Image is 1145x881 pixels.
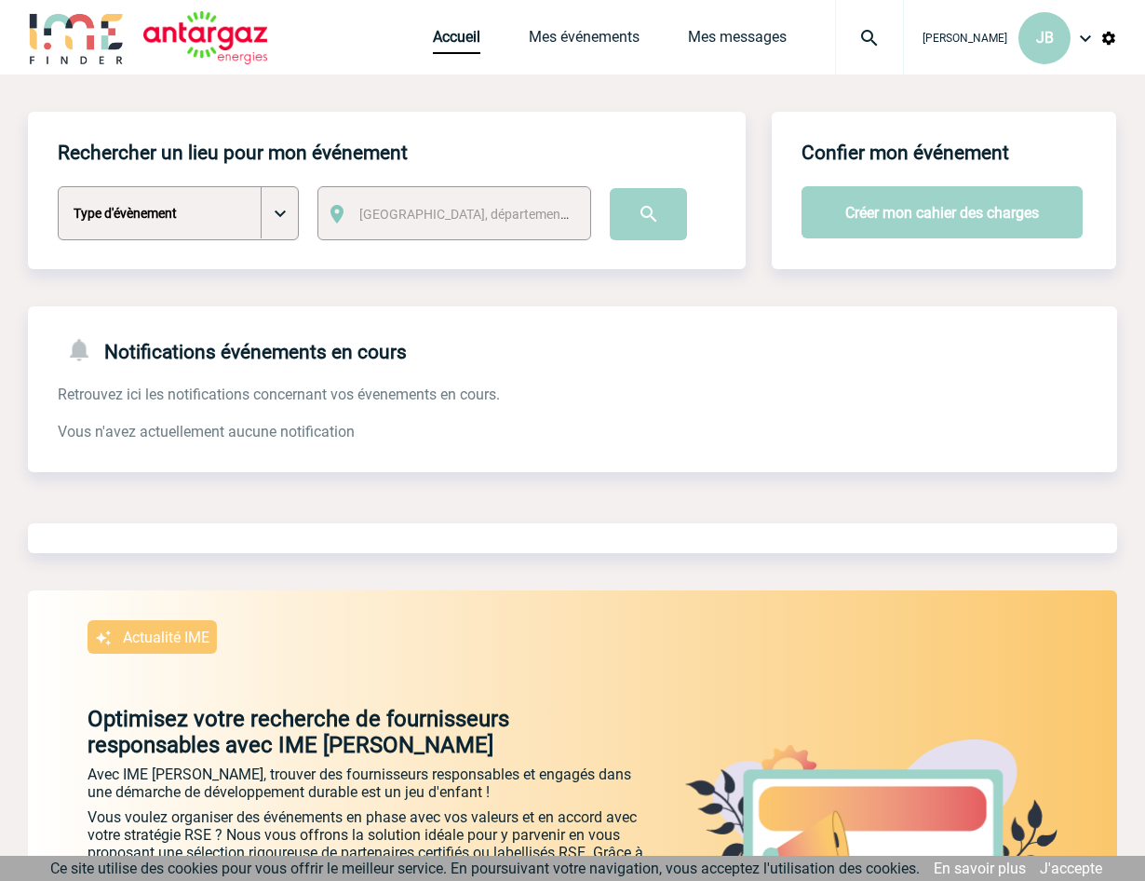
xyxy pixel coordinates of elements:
img: notifications-24-px-g.png [65,336,104,363]
h4: Confier mon événement [801,142,1009,164]
span: [PERSON_NAME] [923,32,1007,45]
input: Submit [610,188,687,240]
a: Mes messages [688,28,787,54]
p: Optimisez votre recherche de fournisseurs responsables avec IME [PERSON_NAME] [28,706,646,758]
h4: Notifications événements en cours [58,336,407,363]
span: Ce site utilise des cookies pour vous offrir le meilleur service. En poursuivant votre navigation... [50,860,920,877]
span: [GEOGRAPHIC_DATA], département, région... [359,207,618,222]
a: Mes événements [529,28,640,54]
span: Vous n'avez actuellement aucune notification [58,423,355,440]
a: En savoir plus [934,860,1026,877]
a: Accueil [433,28,480,54]
p: Avec IME [PERSON_NAME], trouver des fournisseurs responsables et engagés dans une démarche de dév... [88,766,646,801]
p: Actualité IME [123,629,209,646]
span: Retrouvez ici les notifications concernant vos évenements en cours. [58,386,500,403]
a: J'accepte [1040,860,1102,877]
span: JB [1036,29,1054,47]
button: Créer mon cahier des charges [801,186,1083,238]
